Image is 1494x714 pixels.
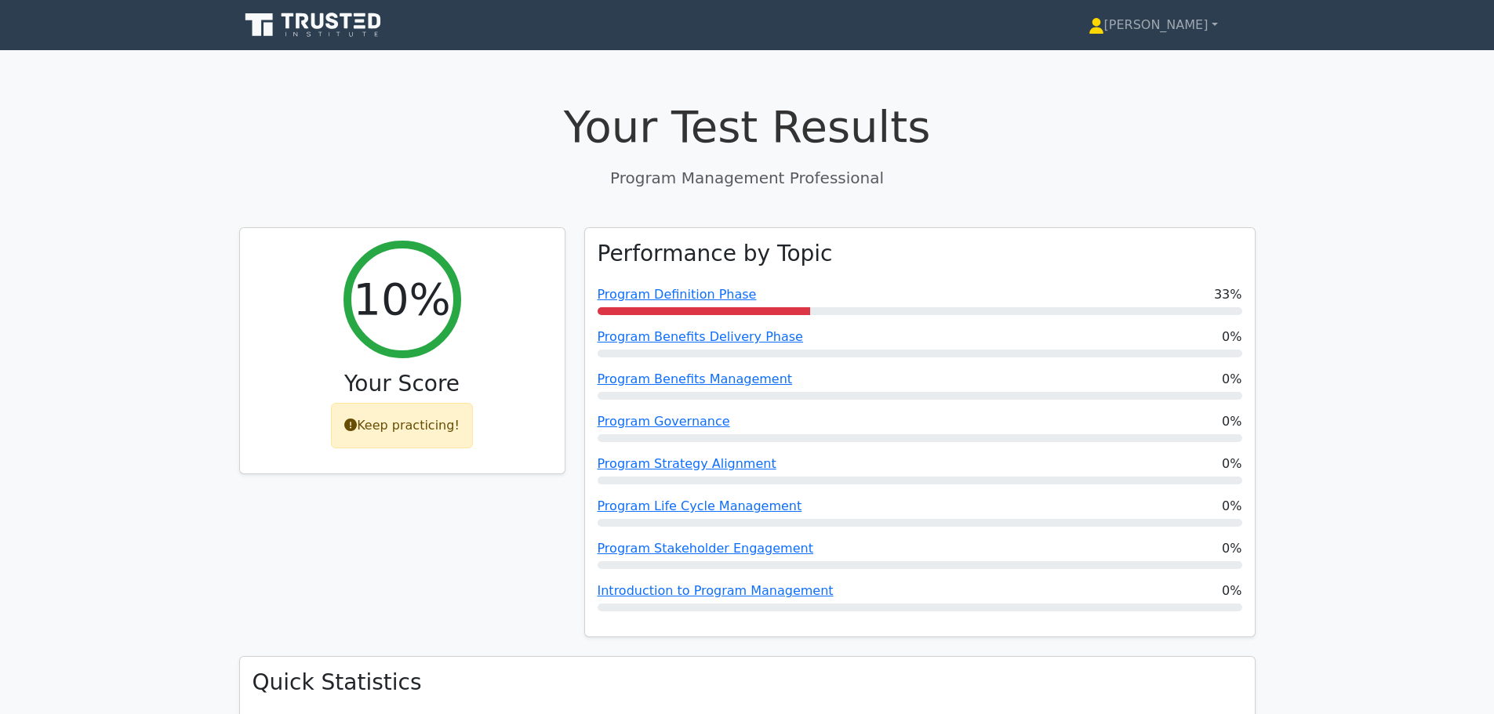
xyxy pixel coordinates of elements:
[353,273,450,325] h2: 10%
[1222,412,1241,431] span: 0%
[598,329,803,344] a: Program Benefits Delivery Phase
[598,498,802,513] a: Program Life Cycle Management
[598,371,793,386] a: Program Benefits Management
[598,241,833,267] h3: Performance by Topic
[598,287,757,302] a: Program Definition Phase
[1222,370,1241,389] span: 0%
[239,166,1256,190] p: Program Management Professional
[1222,497,1241,516] span: 0%
[1222,328,1241,346] span: 0%
[598,456,776,471] a: Program Strategy Alignment
[331,403,473,448] div: Keep practicing!
[239,100,1256,153] h1: Your Test Results
[253,371,552,397] h3: Your Score
[598,583,834,598] a: Introduction to Program Management
[1222,539,1241,558] span: 0%
[598,414,730,429] a: Program Governance
[1214,285,1242,304] span: 33%
[1222,455,1241,473] span: 0%
[598,541,813,556] a: Program Stakeholder Engagement
[253,669,1242,696] h3: Quick Statistics
[1051,9,1256,41] a: [PERSON_NAME]
[1222,582,1241,600] span: 0%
